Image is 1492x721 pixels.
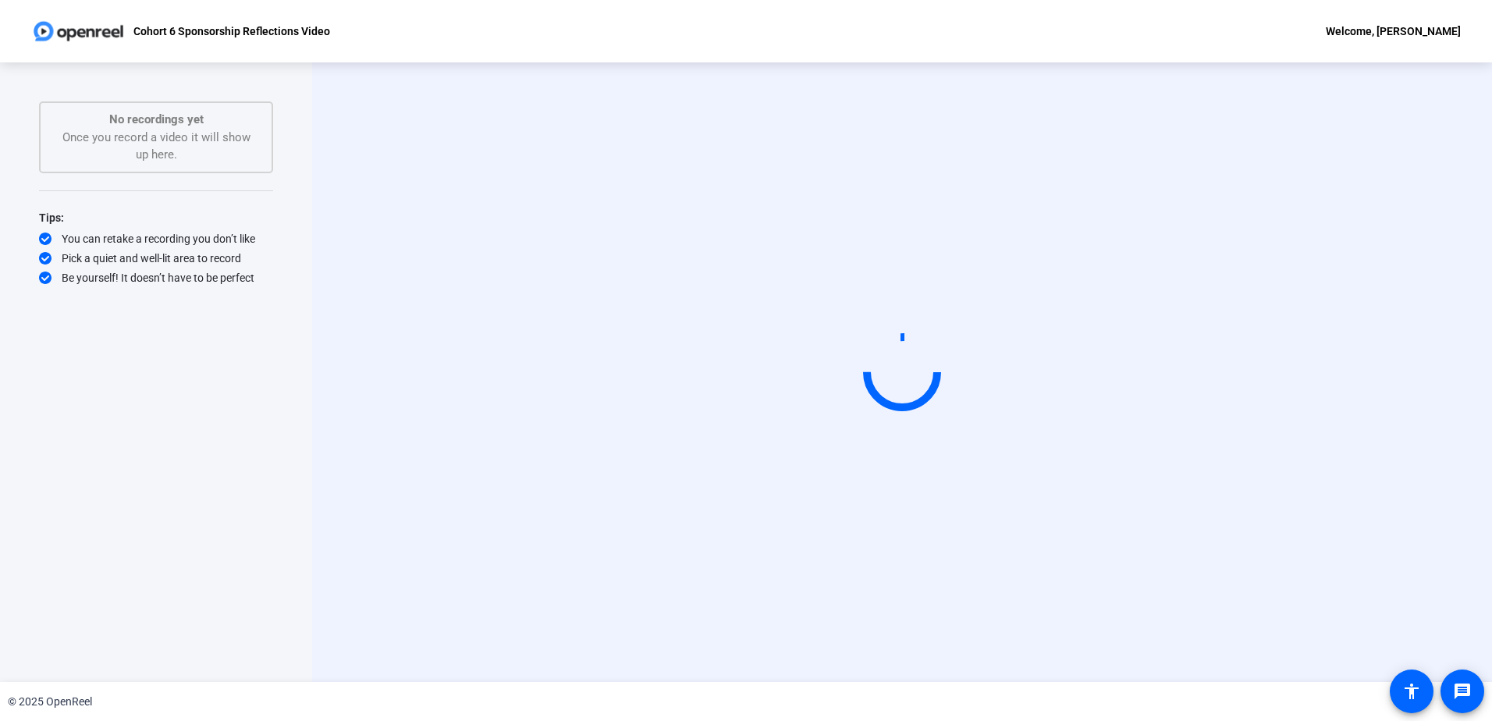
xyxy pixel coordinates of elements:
div: Tips: [39,208,273,227]
div: Welcome, [PERSON_NAME] [1326,22,1461,41]
div: © 2025 OpenReel [8,694,92,710]
p: Cohort 6 Sponsorship Reflections Video [133,22,330,41]
mat-icon: message [1453,682,1472,701]
div: Be yourself! It doesn’t have to be perfect [39,270,273,286]
div: Once you record a video it will show up here. [56,111,256,164]
div: Pick a quiet and well-lit area to record [39,250,273,266]
p: No recordings yet [56,111,256,129]
div: You can retake a recording you don’t like [39,231,273,247]
mat-icon: accessibility [1402,682,1421,701]
img: OpenReel logo [31,16,126,47]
